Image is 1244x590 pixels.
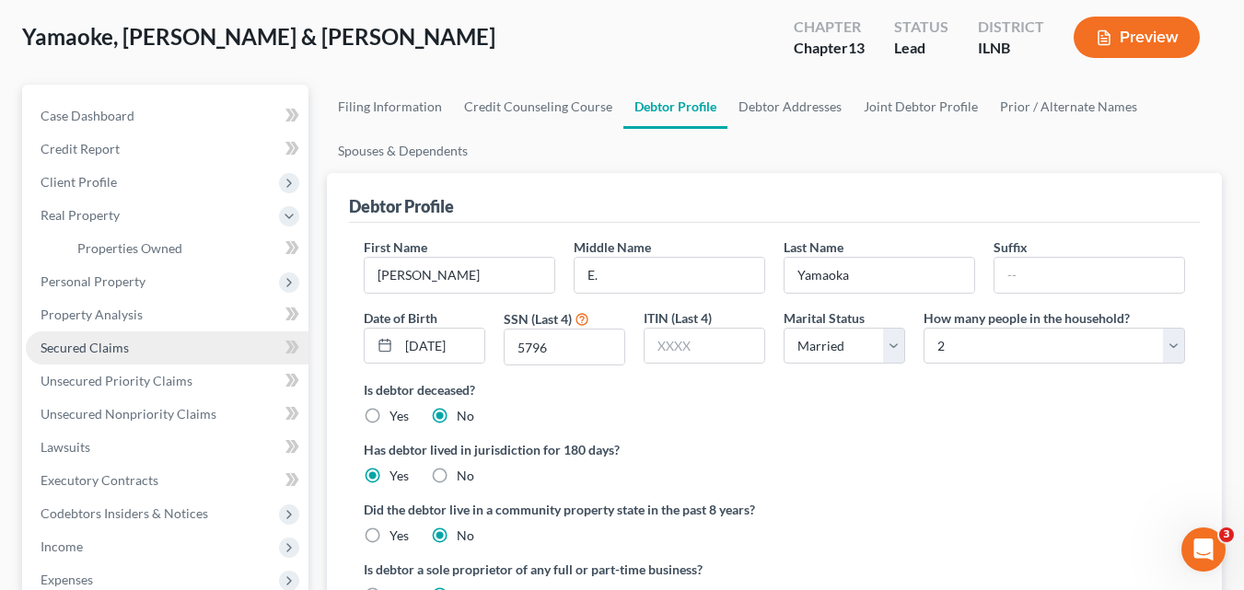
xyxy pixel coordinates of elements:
[924,308,1130,328] label: How many people in the household?
[644,308,712,328] label: ITIN (Last 4)
[364,237,427,257] label: First Name
[894,38,948,59] div: Lead
[453,85,623,129] a: Credit Counseling Course
[994,258,1184,293] input: --
[389,526,409,545] label: Yes
[41,439,90,455] span: Lawsuits
[989,85,1148,129] a: Prior / Alternate Names
[505,330,624,364] input: XXXX
[1219,527,1234,542] span: 3
[41,108,134,123] span: Case Dashboard
[848,39,865,56] span: 13
[41,472,158,488] span: Executory Contracts
[41,340,129,355] span: Secured Claims
[978,38,1044,59] div: ILNB
[1181,527,1226,572] iframe: Intercom live chat
[994,237,1028,257] label: Suffix
[41,141,120,156] span: Credit Report
[1074,17,1200,58] button: Preview
[364,308,437,328] label: Date of Birth
[457,467,474,485] label: No
[327,85,453,129] a: Filing Information
[41,538,83,554] span: Income
[389,407,409,425] label: Yes
[41,273,145,289] span: Personal Property
[645,329,764,364] input: XXXX
[41,174,117,190] span: Client Profile
[457,526,474,545] label: No
[784,308,865,328] label: Marital Status
[26,464,308,497] a: Executory Contracts
[853,85,989,129] a: Joint Debtor Profile
[22,23,495,50] span: Yamaoke, [PERSON_NAME] & [PERSON_NAME]
[41,505,208,521] span: Codebtors Insiders & Notices
[41,572,93,587] span: Expenses
[623,85,727,129] a: Debtor Profile
[26,364,308,398] a: Unsecured Priority Claims
[41,406,216,422] span: Unsecured Nonpriority Claims
[26,99,308,133] a: Case Dashboard
[26,331,308,364] a: Secured Claims
[575,258,764,293] input: M.I
[26,431,308,464] a: Lawsuits
[41,207,120,223] span: Real Property
[894,17,948,38] div: Status
[978,17,1044,38] div: District
[26,398,308,431] a: Unsecured Nonpriority Claims
[365,258,554,293] input: --
[574,237,651,257] label: Middle Name
[457,407,474,425] label: No
[785,258,974,293] input: --
[389,467,409,485] label: Yes
[41,373,192,388] span: Unsecured Priority Claims
[364,380,1185,399] label: Is debtor deceased?
[327,129,479,173] a: Spouses & Dependents
[364,500,1185,519] label: Did the debtor live in a community property state in the past 8 years?
[727,85,853,129] a: Debtor Addresses
[399,329,484,364] input: MM/DD/YYYY
[41,307,143,322] span: Property Analysis
[26,133,308,166] a: Credit Report
[349,195,454,217] div: Debtor Profile
[794,38,865,59] div: Chapter
[794,17,865,38] div: Chapter
[364,440,1185,459] label: Has debtor lived in jurisdiction for 180 days?
[784,237,843,257] label: Last Name
[63,232,308,265] a: Properties Owned
[77,240,182,256] span: Properties Owned
[504,309,572,329] label: SSN (Last 4)
[26,298,308,331] a: Property Analysis
[364,560,765,579] label: Is debtor a sole proprietor of any full or part-time business?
